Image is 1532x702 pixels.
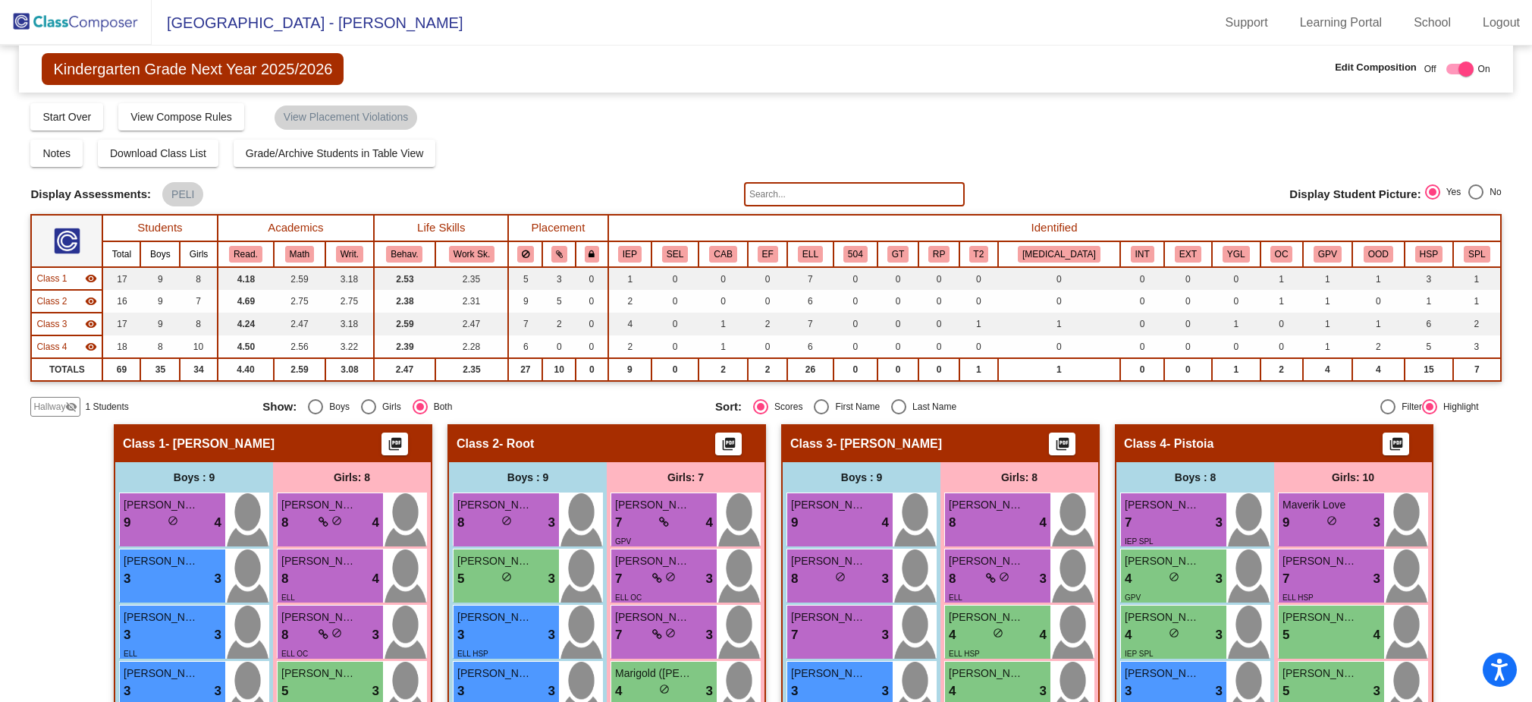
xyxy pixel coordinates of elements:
[386,436,404,458] mat-icon: picture_as_pdf
[508,335,542,358] td: 6
[118,103,244,131] button: View Compose Rules
[542,241,576,267] th: Keep with students
[165,436,275,452] span: - [PERSON_NAME]
[1405,290,1454,313] td: 1
[102,335,140,358] td: 18
[1478,62,1490,76] span: On
[1212,241,1260,267] th: Young for Grade Level
[140,313,180,335] td: 9
[833,313,878,335] td: 0
[1425,184,1502,204] mat-radio-group: Select an option
[715,400,742,414] span: Sort:
[115,462,273,493] div: Boys : 9
[31,290,102,313] td: Hidden teacher - Root
[30,187,151,201] span: Display Assessments:
[325,358,374,381] td: 3.08
[85,272,97,285] mat-icon: visibility
[959,290,997,313] td: 0
[833,335,878,358] td: 0
[1212,267,1260,290] td: 0
[1437,400,1479,414] div: Highlight
[140,290,180,313] td: 9
[1120,335,1164,358] td: 0
[85,295,97,307] mat-icon: visibility
[998,358,1121,381] td: 1
[180,335,217,358] td: 10
[180,358,217,381] td: 34
[576,290,607,313] td: 0
[1364,246,1393,263] button: OOD
[281,497,357,513] span: [PERSON_NAME]
[274,335,325,358] td: 2.56
[229,246,262,263] button: Read.
[1405,313,1454,335] td: 6
[918,290,959,313] td: 0
[372,513,379,533] span: 4
[124,497,199,513] span: [PERSON_NAME]
[918,358,959,381] td: 0
[548,513,555,533] span: 3
[1260,335,1303,358] td: 0
[274,313,325,335] td: 2.47
[906,400,956,414] div: Last Name
[1282,513,1289,533] span: 9
[130,111,232,123] span: View Compose Rules
[748,267,787,290] td: 0
[998,290,1121,313] td: 0
[1335,60,1417,75] span: Edit Composition
[1212,290,1260,313] td: 0
[709,246,736,263] button: CAB
[218,215,375,241] th: Academics
[381,433,408,455] button: Print Students Details
[1116,462,1274,493] div: Boys : 8
[1223,246,1250,263] button: YGL
[1303,290,1353,313] td: 1
[85,400,128,414] span: 1 Students
[1212,335,1260,358] td: 0
[457,436,499,452] span: Class 2
[1453,267,1500,290] td: 1
[42,111,91,123] span: Start Over
[325,290,374,313] td: 2.75
[42,147,71,159] span: Notes
[576,335,607,358] td: 0
[877,358,918,381] td: 0
[336,246,363,263] button: Writ.
[1352,335,1404,358] td: 2
[607,462,764,493] div: Girls: 7
[1216,513,1223,533] span: 3
[1352,313,1404,335] td: 1
[1405,241,1454,267] th: Heritage Spanish
[1049,433,1075,455] button: Print Students Details
[374,358,435,381] td: 2.47
[918,335,959,358] td: 0
[435,313,509,335] td: 2.47
[1260,313,1303,335] td: 0
[1395,400,1422,414] div: Filter
[85,318,97,330] mat-icon: visibility
[1164,241,1212,267] th: Extrovert
[833,436,942,452] span: - [PERSON_NAME]
[1212,358,1260,381] td: 1
[374,290,435,313] td: 2.38
[1453,358,1500,381] td: 7
[1483,185,1501,199] div: No
[618,246,642,263] button: IEP
[833,241,878,267] th: 504 Plan
[1402,11,1463,35] a: School
[1018,246,1100,263] button: [MEDICAL_DATA]
[234,140,436,167] button: Grade/Archive Students in Table View
[508,290,542,313] td: 9
[325,267,374,290] td: 3.18
[508,358,542,381] td: 27
[1120,290,1164,313] td: 0
[1303,358,1353,381] td: 4
[699,358,748,381] td: 2
[833,358,878,381] td: 0
[102,241,140,267] th: Total
[542,358,576,381] td: 10
[1212,313,1260,335] td: 1
[65,401,77,413] mat-icon: visibility_off
[31,358,102,381] td: TOTALS
[42,53,344,85] span: Kindergarten Grade Next Year 2025/2026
